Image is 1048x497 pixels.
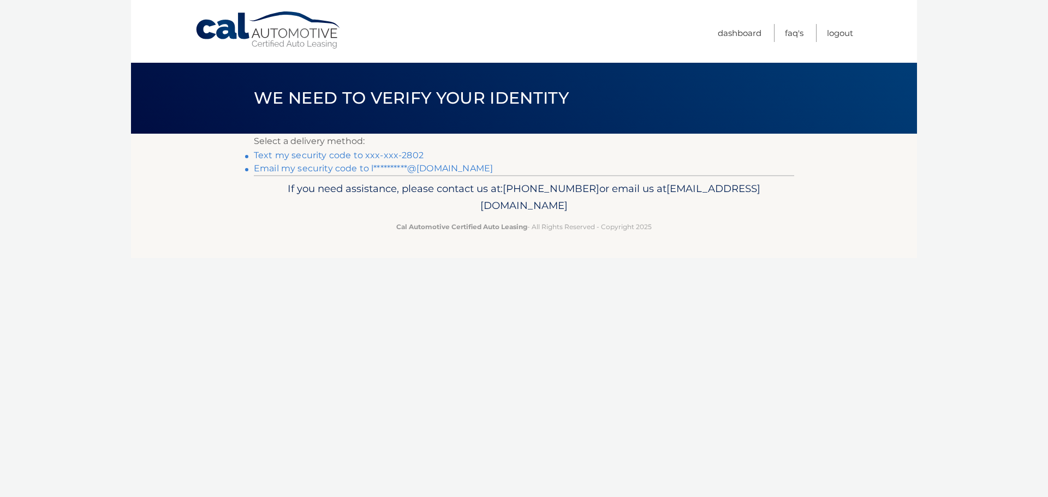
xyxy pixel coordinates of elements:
a: Logout [827,24,853,42]
a: Cal Automotive [195,11,342,50]
a: Text my security code to xxx-xxx-2802 [254,150,424,160]
span: We need to verify your identity [254,88,569,108]
a: FAQ's [785,24,803,42]
p: - All Rights Reserved - Copyright 2025 [261,221,787,232]
p: Select a delivery method: [254,134,794,149]
p: If you need assistance, please contact us at: or email us at [261,180,787,215]
a: Email my security code to l**********@[DOMAIN_NAME] [254,163,493,173]
span: [PHONE_NUMBER] [503,182,599,195]
strong: Cal Automotive Certified Auto Leasing [396,223,527,231]
a: Dashboard [718,24,761,42]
